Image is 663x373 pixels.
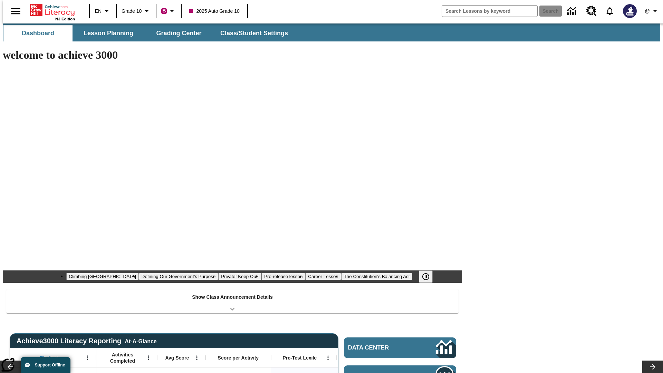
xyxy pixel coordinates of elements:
a: Resource Center, Will open in new tab [582,2,601,20]
span: Data Center [348,344,413,351]
button: Slide 5 Career Lesson [305,273,341,280]
h1: welcome to achieve 3000 [3,49,462,61]
span: B [162,7,166,15]
a: Data Center [344,337,456,358]
button: Open Menu [192,353,202,363]
span: Dashboard [22,29,54,37]
button: Open Menu [82,353,93,363]
button: Pause [419,270,433,283]
button: Support Offline [21,357,70,373]
a: Home [30,3,75,17]
span: Achieve3000 Literacy Reporting [17,337,157,345]
a: Data Center [563,2,582,21]
button: Boost Class color is violet red. Change class color [158,5,179,17]
button: Grade: Grade 10, Select a grade [119,5,154,17]
div: SubNavbar [3,23,660,41]
button: Lesson Planning [74,25,143,41]
div: Home [30,2,75,21]
button: Slide 3 Private! Keep Out! [218,273,261,280]
span: Pre-Test Lexile [283,355,317,361]
button: Lesson carousel, Next [642,361,663,373]
span: Activities Completed [100,352,145,364]
button: Slide 4 Pre-release lesson [261,273,305,280]
button: Open Menu [323,353,333,363]
span: Lesson Planning [84,29,133,37]
button: Open side menu [6,1,26,21]
button: Grading Center [144,25,213,41]
span: Grade 10 [122,8,142,15]
span: NJ Edition [55,17,75,21]
div: At-A-Glance [125,337,156,345]
span: Student [40,355,58,361]
span: EN [95,8,102,15]
button: Language: EN, Select a language [92,5,114,17]
span: 2025 Auto Grade 10 [189,8,239,15]
span: Avg Score [165,355,189,361]
button: Dashboard [3,25,73,41]
p: Show Class Announcement Details [192,294,273,301]
div: Pause [419,270,440,283]
button: Profile/Settings [641,5,663,17]
span: Score per Activity [218,355,259,361]
span: @ [645,8,650,15]
span: Class/Student Settings [220,29,288,37]
input: search field [442,6,537,17]
button: Slide 6 The Constitution's Balancing Act [341,273,413,280]
button: Select a new avatar [619,2,641,20]
button: Slide 1 Climbing Mount Tai [66,273,139,280]
span: Support Offline [35,363,65,367]
div: Show Class Announcement Details [6,289,459,313]
button: Slide 2 Defining Our Government's Purpose [139,273,218,280]
img: Avatar [623,4,637,18]
button: Class/Student Settings [215,25,294,41]
span: Grading Center [156,29,201,37]
button: Open Menu [143,353,154,363]
div: SubNavbar [3,25,294,41]
a: Notifications [601,2,619,20]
